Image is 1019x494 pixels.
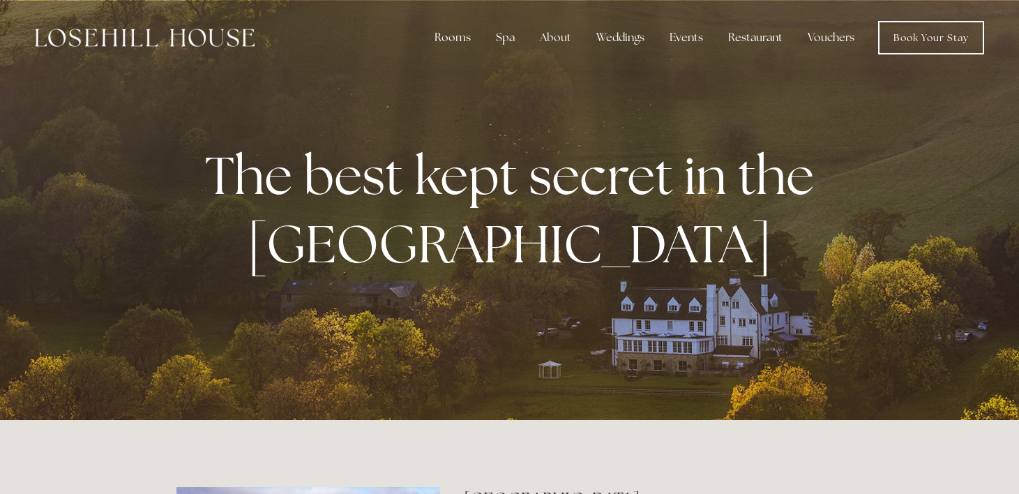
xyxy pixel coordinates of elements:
strong: The best kept secret in the [GEOGRAPHIC_DATA] [205,141,825,278]
div: Rooms [423,24,482,52]
div: Weddings [585,24,656,52]
div: Spa [485,24,526,52]
div: Events [658,24,714,52]
img: Losehill House [35,29,255,47]
div: Restaurant [717,24,794,52]
a: Book Your Stay [878,21,984,54]
a: Vouchers [797,24,866,52]
div: About [529,24,582,52]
